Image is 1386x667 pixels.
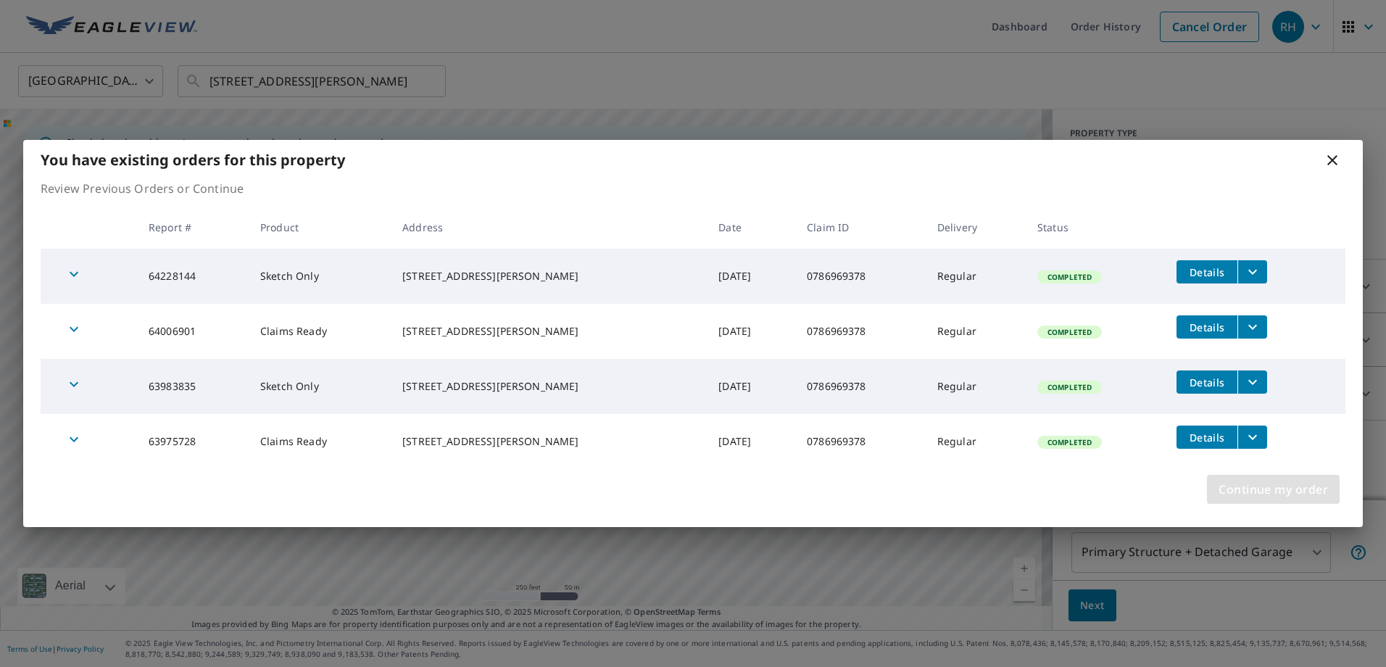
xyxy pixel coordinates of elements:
[926,249,1026,304] td: Regular
[402,434,695,449] div: [STREET_ADDRESS][PERSON_NAME]
[249,359,391,414] td: Sketch Only
[1219,479,1328,500] span: Continue my order
[707,249,795,304] td: [DATE]
[1177,426,1237,449] button: detailsBtn-63975728
[1039,327,1100,337] span: Completed
[707,304,795,359] td: [DATE]
[391,206,707,249] th: Address
[707,414,795,469] td: [DATE]
[926,359,1026,414] td: Regular
[1185,376,1229,389] span: Details
[137,304,249,359] td: 64006901
[1185,265,1229,279] span: Details
[707,206,795,249] th: Date
[1177,370,1237,394] button: detailsBtn-63983835
[249,206,391,249] th: Product
[795,206,926,249] th: Claim ID
[1237,315,1267,339] button: filesDropdownBtn-64006901
[926,414,1026,469] td: Regular
[249,414,391,469] td: Claims Ready
[795,414,926,469] td: 0786969378
[795,359,926,414] td: 0786969378
[1177,315,1237,339] button: detailsBtn-64006901
[1185,320,1229,334] span: Details
[137,249,249,304] td: 64228144
[1039,272,1100,282] span: Completed
[707,359,795,414] td: [DATE]
[249,304,391,359] td: Claims Ready
[402,269,695,283] div: [STREET_ADDRESS][PERSON_NAME]
[137,359,249,414] td: 63983835
[1039,382,1100,392] span: Completed
[1185,431,1229,444] span: Details
[41,150,345,170] b: You have existing orders for this property
[795,304,926,359] td: 0786969378
[1026,206,1165,249] th: Status
[1237,370,1267,394] button: filesDropdownBtn-63983835
[1177,260,1237,283] button: detailsBtn-64228144
[926,304,1026,359] td: Regular
[41,180,1345,197] p: Review Previous Orders or Continue
[137,206,249,249] th: Report #
[1237,426,1267,449] button: filesDropdownBtn-63975728
[402,324,695,339] div: [STREET_ADDRESS][PERSON_NAME]
[249,249,391,304] td: Sketch Only
[926,206,1026,249] th: Delivery
[1039,437,1100,447] span: Completed
[1207,475,1340,504] button: Continue my order
[1237,260,1267,283] button: filesDropdownBtn-64228144
[137,414,249,469] td: 63975728
[795,249,926,304] td: 0786969378
[402,379,695,394] div: [STREET_ADDRESS][PERSON_NAME]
